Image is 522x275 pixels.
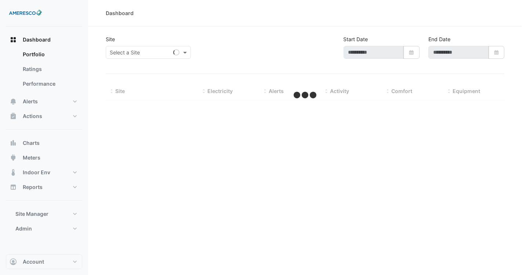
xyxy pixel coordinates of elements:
[6,109,82,124] button: Actions
[23,183,43,191] span: Reports
[207,88,233,94] span: Electricity
[391,88,412,94] span: Comfort
[330,88,349,94] span: Activity
[17,47,82,62] a: Portfolio
[10,98,17,105] app-icon: Alerts
[6,180,82,194] button: Reports
[23,139,40,147] span: Charts
[23,258,44,265] span: Account
[453,88,480,94] span: Equipment
[15,210,48,218] span: Site Manager
[23,98,38,105] span: Alerts
[6,221,82,236] button: Admin
[106,9,134,17] div: Dashboard
[10,169,17,176] app-icon: Indoor Env
[10,36,17,43] app-icon: Dashboard
[10,113,17,120] app-icon: Actions
[344,35,368,43] label: Start Date
[269,88,284,94] span: Alerts
[6,94,82,109] button: Alerts
[10,183,17,191] app-icon: Reports
[9,6,42,21] img: Company Logo
[6,136,82,150] button: Charts
[17,62,82,76] a: Ratings
[10,154,17,161] app-icon: Meters
[428,35,450,43] label: End Date
[6,254,82,269] button: Account
[6,150,82,165] button: Meters
[6,47,82,94] div: Dashboard
[23,154,40,161] span: Meters
[106,35,115,43] label: Site
[15,225,32,232] span: Admin
[115,88,125,94] span: Site
[6,165,82,180] button: Indoor Env
[23,36,51,43] span: Dashboard
[6,207,82,221] button: Site Manager
[23,169,50,176] span: Indoor Env
[23,113,42,120] span: Actions
[17,76,82,91] a: Performance
[6,32,82,47] button: Dashboard
[10,139,17,147] app-icon: Charts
